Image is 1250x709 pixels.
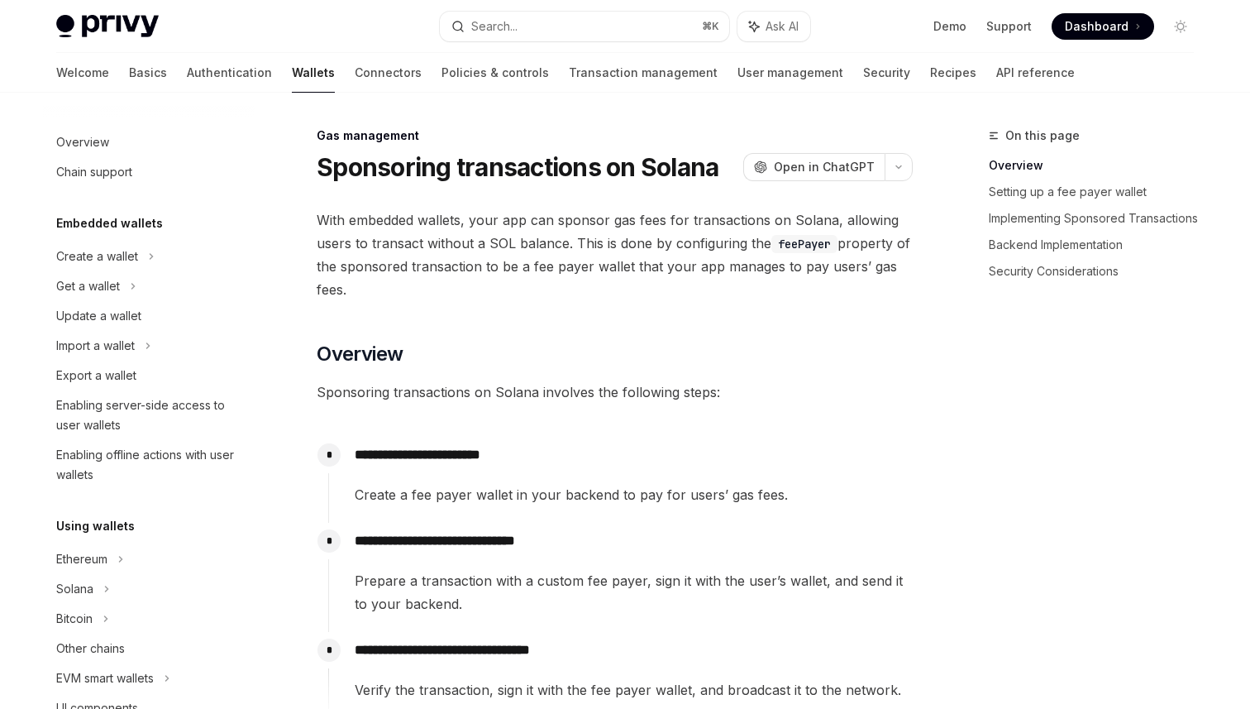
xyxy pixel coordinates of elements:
[771,235,837,253] code: feePayer
[56,213,163,233] h5: Embedded wallets
[766,18,799,35] span: Ask AI
[56,639,125,659] div: Other chains
[56,162,132,182] div: Chain support
[471,17,518,36] div: Search...
[933,18,966,35] a: Demo
[355,569,912,616] span: Prepare a transaction with a custom fee payer, sign it with the user’s wallet, and send it to you...
[355,678,912,702] span: Verify the transaction, sign it with the fee payer wallet, and broadcast it to the network.
[317,152,718,182] h1: Sponsoring transactions on Solana
[989,232,1207,258] a: Backend Implementation
[996,53,1075,93] a: API reference
[737,12,810,41] button: Ask AI
[43,634,255,663] a: Other chains
[56,579,93,599] div: Solana
[569,53,718,93] a: Transaction management
[43,157,255,187] a: Chain support
[355,483,912,506] span: Create a fee payer wallet in your backend to pay for users’ gas fees.
[56,247,138,266] div: Create a wallet
[737,53,843,93] a: User management
[56,366,136,386] div: Export a wallet
[441,53,549,93] a: Policies & controls
[56,549,107,569] div: Ethereum
[43,127,255,157] a: Overview
[1005,126,1080,146] span: On this page
[43,440,255,490] a: Enabling offline actions with user wallets
[43,301,255,331] a: Update a wallet
[56,516,135,536] h5: Using wallets
[56,15,159,38] img: light logo
[43,390,255,440] a: Enabling server-side access to user wallets
[989,205,1207,232] a: Implementing Sponsored Transactions
[989,152,1207,179] a: Overview
[863,53,910,93] a: Security
[702,20,719,33] span: ⌘ K
[129,53,167,93] a: Basics
[986,18,1032,35] a: Support
[1167,13,1194,40] button: Toggle dark mode
[1052,13,1154,40] a: Dashboard
[440,12,729,41] button: Search...⌘K
[56,132,109,152] div: Overview
[317,341,403,367] span: Overview
[56,395,245,435] div: Enabling server-side access to user wallets
[317,381,913,404] span: Sponsoring transactions on Solana involves the following steps:
[317,127,913,144] div: Gas management
[292,53,335,93] a: Wallets
[743,153,885,181] button: Open in ChatGPT
[56,306,141,326] div: Update a wallet
[56,609,93,629] div: Bitcoin
[1065,18,1128,35] span: Dashboard
[56,668,154,688] div: EVM smart wallets
[187,53,272,93] a: Authentication
[56,336,135,356] div: Import a wallet
[56,53,109,93] a: Welcome
[56,276,120,296] div: Get a wallet
[355,53,422,93] a: Connectors
[989,179,1207,205] a: Setting up a fee payer wallet
[989,258,1207,285] a: Security Considerations
[56,445,245,485] div: Enabling offline actions with user wallets
[774,159,875,175] span: Open in ChatGPT
[317,208,913,301] span: With embedded wallets, your app can sponsor gas fees for transactions on Solana, allowing users t...
[43,361,255,390] a: Export a wallet
[930,53,976,93] a: Recipes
